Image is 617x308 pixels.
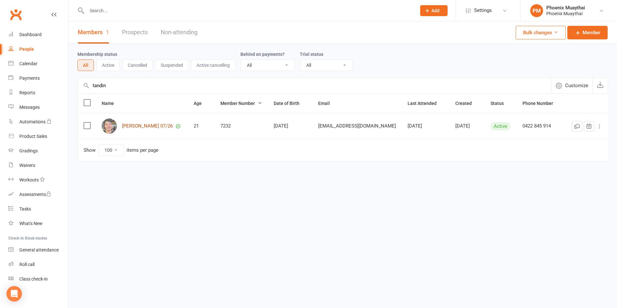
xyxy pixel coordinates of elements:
[77,59,94,71] button: All
[491,101,511,106] span: Status
[96,59,120,71] button: Active
[194,99,209,107] button: Age
[491,122,511,130] div: Active
[516,26,566,39] button: Bulk changes
[102,99,121,107] button: Name
[19,206,31,211] div: Tasks
[522,123,560,129] div: 0422 845 914
[8,129,68,144] a: Product Sales
[77,52,117,57] label: Membership status
[8,187,68,202] a: Assessments
[8,243,68,257] a: General attendance kiosk mode
[220,123,262,129] div: 7232
[8,216,68,231] a: What's New
[78,78,551,93] input: Search by contact name
[194,101,209,106] span: Age
[408,99,444,107] button: Last Attended
[19,247,59,252] div: General attendance
[522,99,560,107] button: Phone Number
[8,71,68,86] a: Payments
[19,119,46,124] div: Automations
[19,177,39,182] div: Workouts
[19,148,38,153] div: Gradings
[455,101,479,106] span: Created
[8,115,68,129] a: Automations
[122,123,173,129] a: [PERSON_NAME] 07/26
[240,52,285,57] label: Behind on payments?
[431,8,440,13] span: Add
[8,173,68,187] a: Workouts
[191,59,235,71] button: Active cancelling
[161,21,197,44] a: Non-attending
[85,6,412,15] input: Search...
[455,123,479,129] div: [DATE]
[122,21,148,44] a: Prospects
[78,21,109,44] a: Members1
[106,29,109,36] div: 1
[551,78,592,93] button: Customize
[126,148,158,153] div: items per page
[8,6,24,23] a: Clubworx
[474,3,492,18] span: Settings
[122,59,153,71] button: Cancelled
[194,123,209,129] div: 21
[8,272,68,286] a: Class kiosk mode
[318,99,337,107] button: Email
[408,123,444,129] div: [DATE]
[19,262,35,267] div: Roll call
[8,27,68,42] a: Dashboard
[582,29,600,36] span: Member
[8,86,68,100] a: Reports
[546,11,585,16] div: Phoenix Muaythai
[19,46,34,52] div: People
[455,99,479,107] button: Created
[155,59,188,71] button: Suspended
[8,257,68,272] a: Roll call
[546,5,585,11] div: Phoenix Muaythai
[19,276,48,282] div: Class check-in
[491,99,511,107] button: Status
[220,99,262,107] button: Member Number
[19,61,37,66] div: Calendar
[274,123,307,129] div: [DATE]
[19,163,35,168] div: Waivers
[318,120,396,132] span: [EMAIL_ADDRESS][DOMAIN_NAME]
[274,101,307,106] span: Date of Birth
[19,192,51,197] div: Assessments
[8,144,68,158] a: Gradings
[102,101,121,106] span: Name
[19,90,35,95] div: Reports
[530,4,543,17] div: PM
[84,144,158,156] div: Show
[8,202,68,216] a: Tasks
[8,158,68,173] a: Waivers
[19,134,47,139] div: Product Sales
[19,105,40,110] div: Messages
[8,100,68,115] a: Messages
[318,101,337,106] span: Email
[8,56,68,71] a: Calendar
[420,5,448,16] button: Add
[300,52,323,57] label: Trial status
[408,101,444,106] span: Last Attended
[8,42,68,56] a: People
[19,221,43,226] div: What's New
[565,82,588,89] span: Customize
[19,32,42,37] div: Dashboard
[567,26,608,39] a: Member
[19,76,40,81] div: Payments
[6,286,22,302] div: Open Intercom Messenger
[274,99,307,107] button: Date of Birth
[220,101,262,106] span: Member Number
[522,101,560,106] span: Phone Number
